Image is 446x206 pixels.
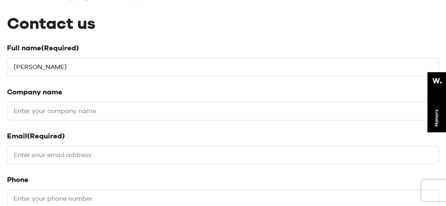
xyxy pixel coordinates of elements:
[7,146,439,164] input: Enter your email address
[27,132,65,140] span: (Required)
[7,58,439,76] input: Enter your full name
[7,88,439,96] label: Company name
[7,13,439,33] h2: Contact us
[7,175,439,184] label: Phone
[7,132,439,141] label: Email
[41,44,79,52] span: (Required)
[7,44,439,52] label: Full name
[7,102,439,120] input: Enter your company name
